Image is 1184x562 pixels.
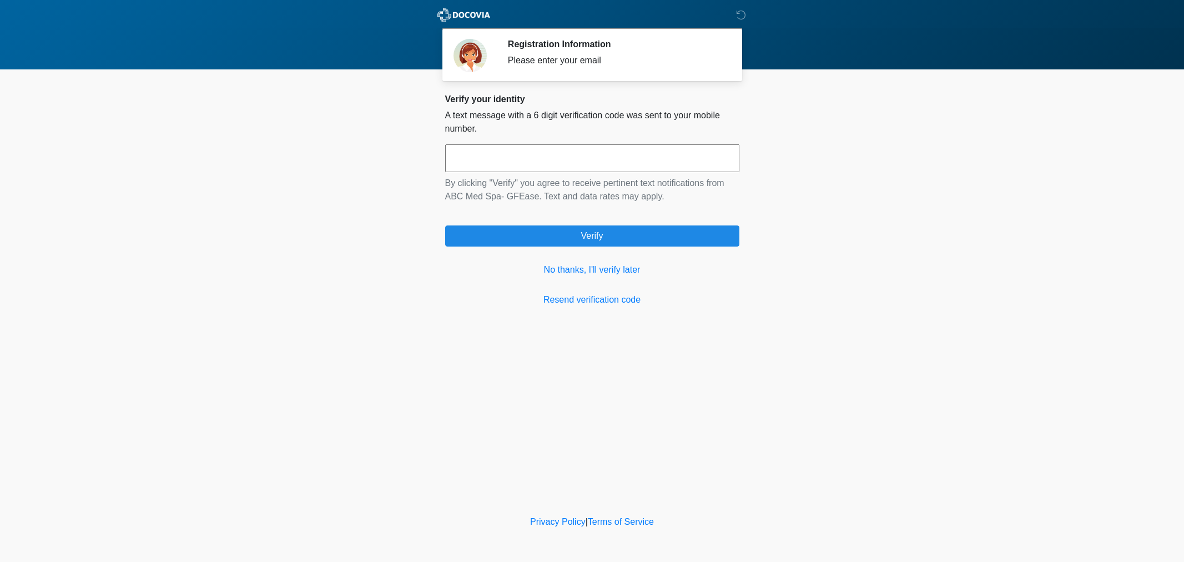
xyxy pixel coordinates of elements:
h2: Registration Information [508,39,723,49]
a: No thanks, I'll verify later [445,263,739,277]
a: | [586,517,588,526]
h2: Verify your identity [445,94,739,104]
p: A text message with a 6 digit verification code was sent to your mobile number. [445,109,739,136]
p: By clicking "Verify" you agree to receive pertinent text notifications from ABC Med Spa- GFEase. ... [445,177,739,203]
img: Agent Avatar [454,39,487,72]
a: Privacy Policy [530,517,586,526]
img: ABC Med Spa- GFEase Logo [434,8,493,22]
div: Please enter your email [508,54,723,67]
button: Verify [445,225,739,247]
a: Resend verification code [445,293,739,307]
a: Terms of Service [588,517,654,526]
